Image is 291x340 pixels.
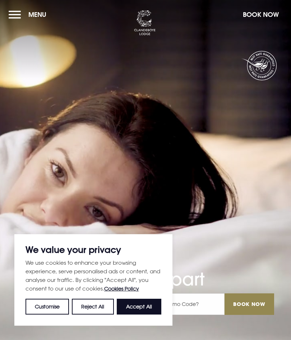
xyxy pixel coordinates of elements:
button: Customise [26,299,69,315]
span: Menu [28,10,46,19]
p: We value your privacy [26,245,161,254]
a: Cookies Policy [104,285,139,292]
input: Book Now [225,293,274,315]
button: Accept All [117,299,161,315]
p: We use cookies to enhance your browsing experience, serve personalised ads or content, and analys... [26,258,161,293]
input: Have A Promo Code? [139,293,225,315]
button: Book Now [239,7,282,22]
img: Clandeboye Lodge [134,10,156,36]
div: We value your privacy [14,234,172,326]
button: Reject All [72,299,114,315]
button: Menu [9,7,50,22]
